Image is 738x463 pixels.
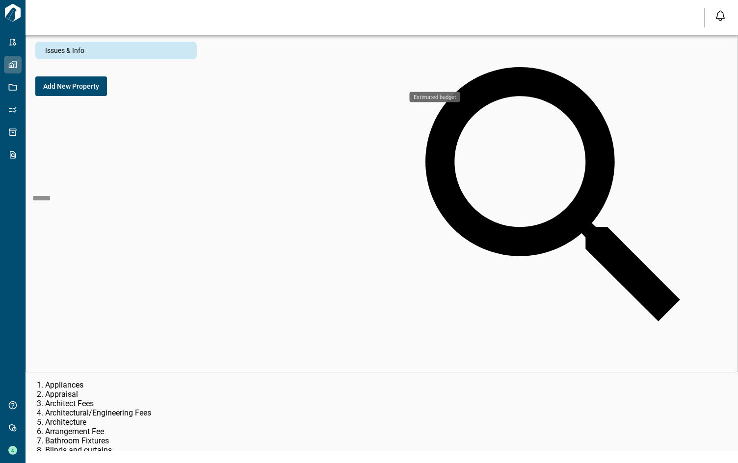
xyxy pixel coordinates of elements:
[410,92,460,102] div: Estimated budget
[45,436,738,445] div: Bathroom Fixtures
[35,42,197,59] div: Issues & Info
[43,81,99,91] span: Add New Property
[45,399,738,408] div: Architect Fees
[45,390,738,399] div: Appraisal
[45,445,738,455] div: Blinds and curtains
[35,7,197,24] div: Documents
[45,380,738,390] div: Appliances
[35,24,197,42] div: Photos
[45,427,738,436] div: Arrangement Fee
[35,76,107,96] button: Add New Property
[712,8,728,24] button: Open notification feed
[45,408,738,417] div: Architectural/Engineering Fees
[45,46,84,55] span: Issues & Info
[35,59,197,76] div: Job History
[45,417,738,427] div: Architecture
